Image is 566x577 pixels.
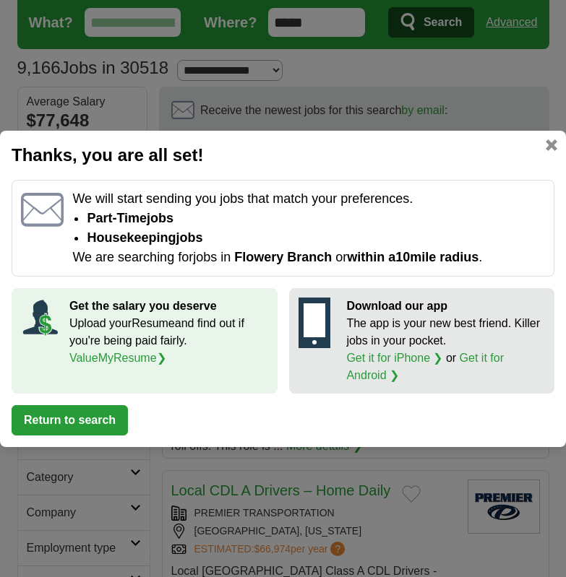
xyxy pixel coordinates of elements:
[12,405,128,435] button: Return to search
[87,209,545,228] li: Part-time jobs
[87,228,545,248] li: Housekeeping jobs
[346,298,545,315] p: Download our app
[346,315,545,384] p: The app is your new best friend. Killer jobs in your pocket. or
[69,315,268,367] p: Upload your Resume and find out if you're being paid fairly.
[69,298,268,315] p: Get the salary you deserve
[72,248,545,267] p: We are searching for jobs in or .
[346,352,504,381] a: Get it for Android ❯
[72,189,545,209] p: We will start sending you jobs that match your preferences.
[234,250,332,264] span: Flowery Branch
[346,352,442,364] a: Get it for iPhone ❯
[12,142,554,168] h2: Thanks, you are all set!
[347,250,479,264] span: within a 10 mile radius
[69,352,166,364] a: ValueMyResume❯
